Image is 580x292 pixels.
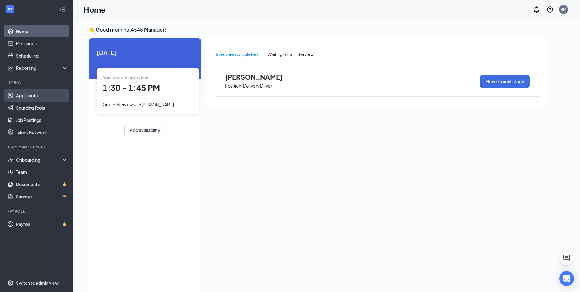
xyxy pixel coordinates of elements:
a: Home [16,25,68,37]
button: Move to next stage [480,75,530,88]
div: Hiring [7,80,67,85]
div: Payroll [7,209,67,214]
div: Reporting [16,65,68,71]
a: Sourcing Tools [16,102,68,114]
a: Messages [16,37,68,50]
a: DocumentsCrown [16,178,68,190]
a: Team [16,166,68,178]
svg: Settings [7,280,13,286]
div: Interview completed [216,51,258,58]
div: 4M [561,7,566,12]
a: PayrollCrown [16,218,68,230]
a: Job Postings [16,114,68,126]
svg: Collapse [59,6,65,13]
h1: Home [84,4,105,15]
p: Delivery Driver [243,83,272,89]
div: Waiting for an interview [268,51,314,58]
svg: QuestionInfo [546,6,554,13]
h3: 👋 Good morning, 4548 Manager ! [89,26,549,33]
a: Scheduling [16,50,68,62]
p: Position: [225,83,242,89]
a: Applicants [16,89,68,102]
div: Switch to admin view [16,280,59,286]
svg: WorkstreamLogo [7,6,13,12]
div: Team Management [7,144,67,150]
span: Your current interview [103,75,148,80]
div: Onboarding [16,157,63,163]
div: Open Intercom Messenger [559,271,574,286]
button: ChatActive [559,250,574,265]
svg: ChatActive [563,254,570,261]
svg: UserCheck [7,157,13,163]
span: Onsite Interview with [PERSON_NAME] [103,102,174,107]
svg: Notifications [533,6,540,13]
span: [DATE] [97,48,193,57]
svg: Analysis [7,65,13,71]
a: SurveysCrown [16,190,68,203]
a: Talent Network [16,126,68,138]
button: Add availability [124,124,165,136]
span: 1:30 - 1:45 PM [103,83,160,93]
span: [PERSON_NAME] [225,73,292,81]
